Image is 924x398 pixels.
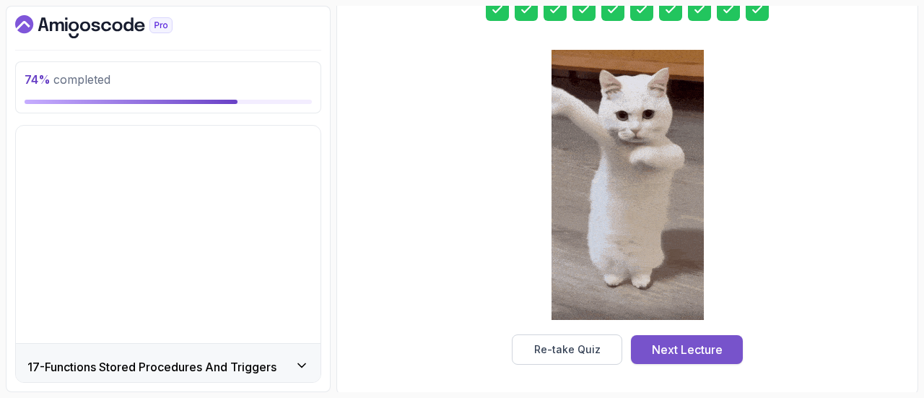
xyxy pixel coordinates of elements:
[16,344,321,390] button: 17-Functions Stored Procedures And Triggers
[552,50,704,320] img: cool-cat
[652,341,723,358] div: Next Lecture
[512,334,622,365] button: Re-take Quiz
[27,358,276,376] h3: 17 - Functions Stored Procedures And Triggers
[25,72,51,87] span: 74 %
[631,335,743,364] button: Next Lecture
[534,342,601,357] div: Re-take Quiz
[25,72,110,87] span: completed
[15,15,206,38] a: Dashboard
